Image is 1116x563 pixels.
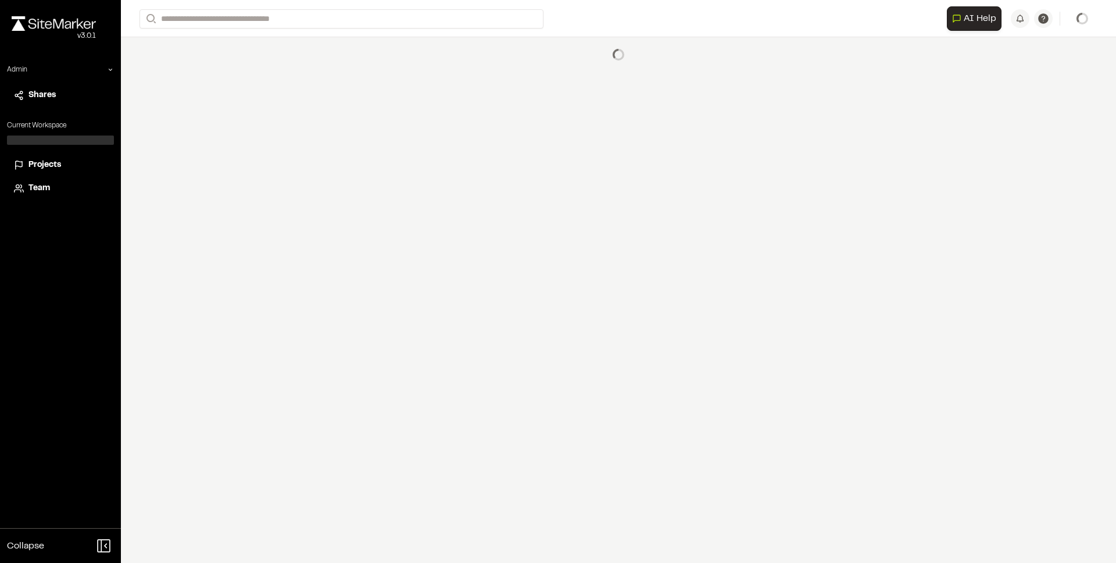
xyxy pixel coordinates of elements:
button: Search [139,9,160,28]
a: Shares [14,89,107,102]
span: Shares [28,89,56,102]
img: rebrand.png [12,16,96,31]
a: Projects [14,159,107,172]
p: Admin [7,65,27,75]
p: Current Workspace [7,120,114,131]
div: Open AI Assistant [947,6,1006,31]
span: Team [28,182,50,195]
span: AI Help [964,12,996,26]
a: Team [14,182,107,195]
button: Open AI Assistant [947,6,1001,31]
div: Oh geez...please don't... [12,31,96,41]
span: Collapse [7,539,44,553]
span: Projects [28,159,61,172]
